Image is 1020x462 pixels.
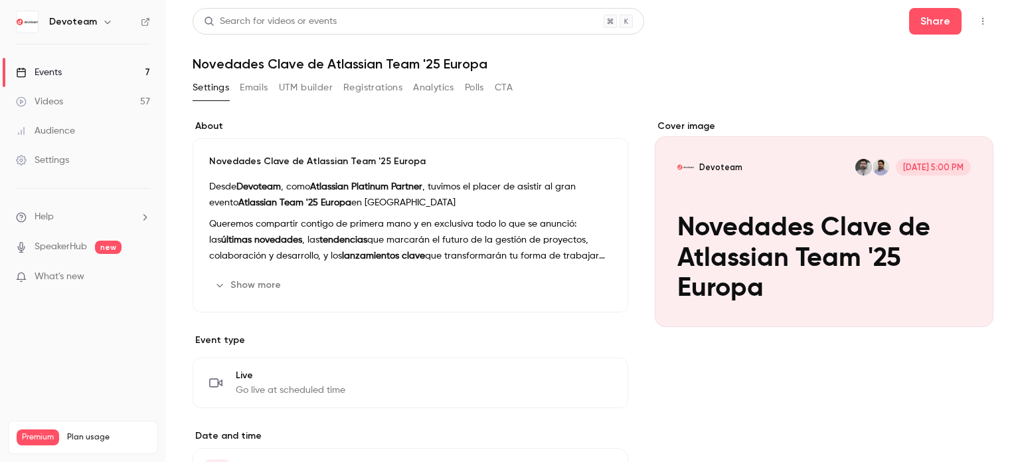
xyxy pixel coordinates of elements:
[319,235,367,245] strong: tendencias
[16,95,63,108] div: Videos
[35,240,87,254] a: SpeakerHub
[236,384,345,397] span: Go live at scheduled time
[279,77,333,98] button: UTM builder
[909,8,962,35] button: Share
[35,210,54,224] span: Help
[221,235,302,245] strong: últimas novedades
[465,77,484,98] button: Polls
[238,198,351,207] strong: Atlassian Team '25 Europa
[16,124,75,138] div: Audience
[495,77,513,98] button: CTA
[95,241,122,254] span: new
[413,77,454,98] button: Analytics
[209,275,289,296] button: Show more
[193,429,628,443] label: Date and time
[343,77,402,98] button: Registrations
[17,11,38,33] img: Devoteam
[49,15,97,29] h6: Devoteam
[16,66,62,79] div: Events
[236,369,345,382] span: Live
[67,432,149,443] span: Plan usage
[16,210,150,224] li: help-dropdown-opener
[16,154,69,167] div: Settings
[35,270,84,284] span: What's new
[655,120,993,327] section: Cover image
[193,120,628,133] label: About
[193,56,993,72] h1: Novedades Clave de Atlassian Team '25 Europa
[209,155,612,168] p: Novedades Clave de Atlassian Team '25 Europa
[655,120,993,133] label: Cover image
[17,429,59,445] span: Premium
[209,179,612,211] p: Desde , como , tuvimos el placer de asistir al gran evento en [GEOGRAPHIC_DATA]
[193,334,628,347] p: Event type
[204,15,337,29] div: Search for videos or events
[310,182,422,191] strong: Atlassian Platinum Partner
[342,251,425,261] strong: lanzamientos clave
[193,77,229,98] button: Settings
[236,182,281,191] strong: Devoteam
[240,77,268,98] button: Emails
[209,216,612,264] p: Queremos compartir contigo de primera mano y en exclusiva todo lo que se anunció: las , las que m...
